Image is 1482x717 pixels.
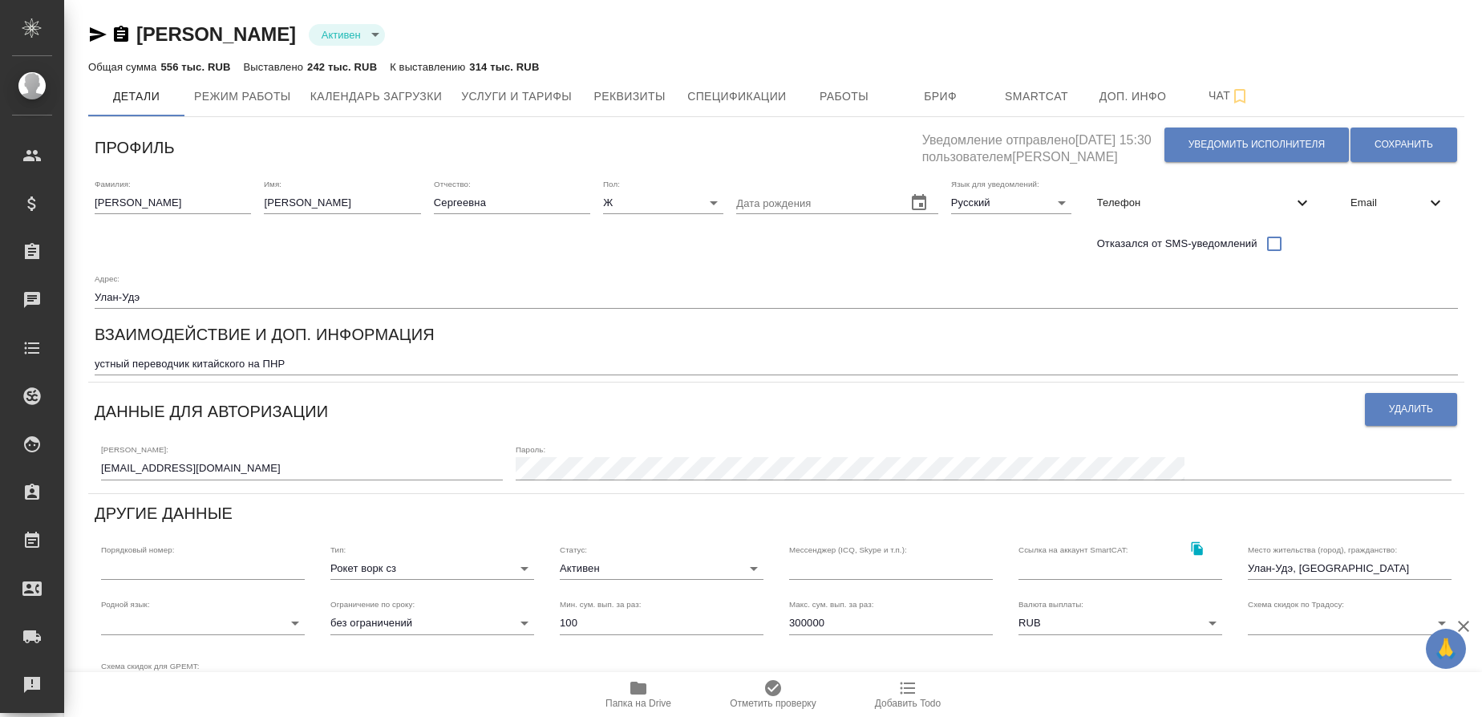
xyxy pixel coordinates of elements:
h6: Другие данные [95,500,233,526]
label: Ограничение по сроку: [330,601,415,609]
button: Сохранить [1350,128,1457,162]
span: Сохранить [1375,138,1433,152]
div: RUB [1018,612,1222,634]
span: Работы [806,87,883,107]
span: Удалить [1389,403,1433,416]
span: Уведомить исполнителя [1188,138,1325,152]
button: Отметить проверку [706,672,840,717]
label: Пол: [603,180,620,188]
div: Активен [309,24,385,46]
label: Макс. сум. вып. за раз: [789,601,874,609]
div: Рокет ворк сз [330,557,534,580]
div: Ж [603,192,723,214]
span: Добавить Todo [875,698,941,709]
label: Схема скидок по Традосу: [1248,601,1344,609]
h6: Профиль [95,135,175,160]
label: Порядковый номер: [101,545,174,553]
label: Схема скидок для GPEMT: [101,662,200,670]
div: Email [1338,185,1458,221]
textarea: устный переводчик китайского на ПНР [95,358,1458,370]
button: Добавить Todo [840,672,975,717]
span: Smartcat [998,87,1075,107]
label: Место жительства (город), гражданство: [1248,545,1397,553]
span: Отметить проверку [730,698,816,709]
div: Телефон [1084,185,1325,221]
span: Чат [1191,86,1268,106]
label: Мессенджер (ICQ, Skype и т.п.): [789,545,907,553]
label: Язык для уведомлений: [951,180,1039,188]
span: Телефон [1097,195,1293,211]
label: Валюта выплаты: [1018,601,1083,609]
span: Email [1350,195,1426,211]
span: Реквизиты [591,87,668,107]
button: Папка на Drive [571,672,706,717]
span: Бриф [902,87,979,107]
div: Русский [951,192,1071,214]
svg: Подписаться [1230,87,1249,106]
button: Скопировать ссылку для ЯМессенджера [88,25,107,44]
p: К выставлению [390,61,469,73]
span: Режим работы [194,87,291,107]
label: Ссылка на аккаунт SmartCAT: [1018,545,1128,553]
h5: Уведомление отправлено [DATE] 15:30 пользователем [PERSON_NAME] [922,124,1164,166]
p: 314 тыс. RUB [469,61,539,73]
span: Календарь загрузки [310,87,443,107]
a: [PERSON_NAME] [136,23,296,45]
label: Фамилия: [95,180,131,188]
label: Адрес: [95,274,119,282]
p: Выставлено [244,61,308,73]
button: 🙏 [1426,629,1466,669]
div: без ограничений [330,612,534,634]
p: 556 тыс. RUB [160,61,230,73]
label: Мин. сум. вып. за раз: [560,601,642,609]
span: Детали [98,87,175,107]
span: Спецификации [687,87,786,107]
div: Активен [560,557,763,580]
label: Имя: [264,180,281,188]
button: Скопировать ссылку [1180,533,1213,565]
span: Доп. инфо [1095,87,1172,107]
label: Родной язык: [101,601,150,609]
span: 🙏 [1432,632,1460,666]
button: Скопировать ссылку [111,25,131,44]
label: Тип: [330,545,346,553]
button: Уведомить исполнителя [1164,128,1349,162]
span: Папка на Drive [605,698,671,709]
p: 242 тыс. RUB [307,61,377,73]
button: Активен [317,28,366,42]
h6: Взаимодействие и доп. информация [95,322,435,347]
span: Услуги и тарифы [461,87,572,107]
label: Отчество: [434,180,471,188]
h6: Данные для авторизации [95,399,328,424]
label: [PERSON_NAME]: [101,446,168,454]
label: Статус: [560,545,587,553]
label: Пароль: [516,446,545,454]
span: Отказался от SMS-уведомлений [1097,236,1257,252]
p: Общая сумма [88,61,160,73]
button: Удалить [1365,393,1457,426]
